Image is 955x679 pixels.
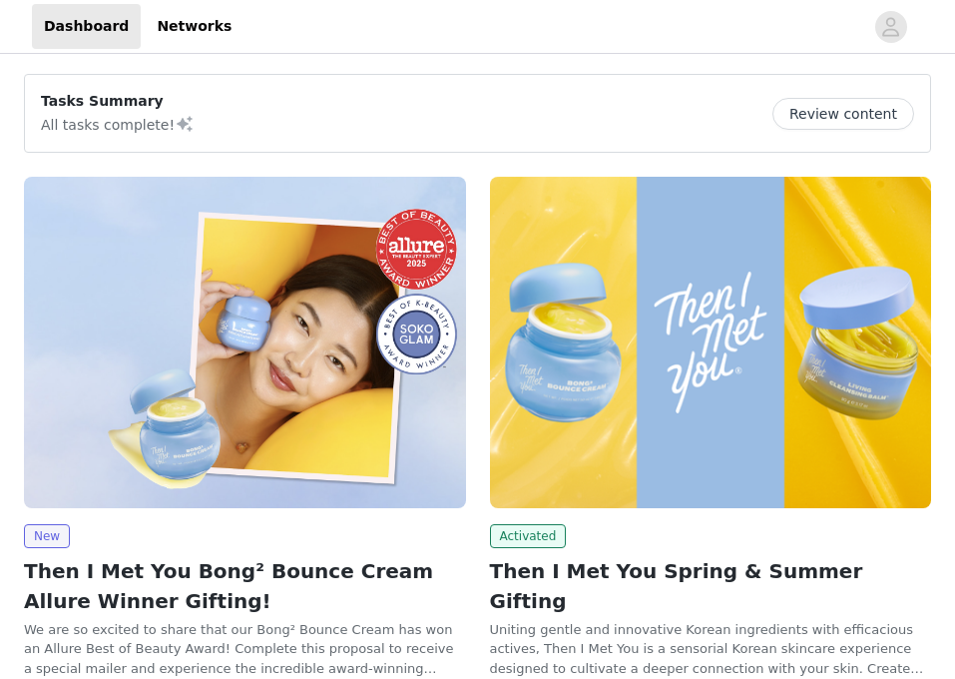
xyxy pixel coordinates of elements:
[490,177,932,508] img: Then I Met You
[41,91,195,112] p: Tasks Summary
[32,4,141,49] a: Dashboard
[24,524,70,548] span: New
[490,620,932,679] p: Uniting gentle and innovative Korean ingredients with efficacious actives, Then I Met You is a se...
[24,177,466,508] img: Then I Met You
[490,524,567,548] span: Activated
[24,620,466,679] p: We are so excited to share that our Bong² Bounce Cream has won an Allure Best of Beauty Award! Co...
[490,556,932,616] h2: Then I Met You Spring & Summer Gifting
[145,4,243,49] a: Networks
[881,11,900,43] div: avatar
[41,112,195,136] p: All tasks complete!
[772,98,914,130] button: Review content
[24,556,466,616] h2: Then I Met You Bong² Bounce Cream Allure Winner Gifting!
